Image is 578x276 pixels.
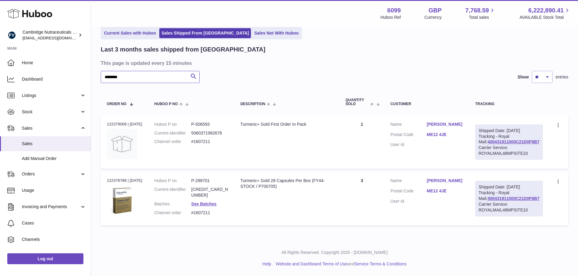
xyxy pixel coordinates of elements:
[22,171,80,177] span: Orders
[22,35,89,40] span: [EMAIL_ADDRESS][DOMAIN_NAME]
[191,201,216,206] a: See Batches
[427,188,463,194] a: ME12 4JE
[428,6,441,15] strong: GBP
[240,102,265,106] span: Description
[240,121,333,127] div: Turmeric+ Gold First Order In Pack
[390,121,427,129] dt: Name
[518,74,529,80] label: Show
[102,28,158,38] a: Current Sales with Huboo
[101,60,567,66] h3: This page is updated every 15 minutes
[96,250,573,255] p: All Rights Reserved. Copyright 2025 - [DOMAIN_NAME]
[191,139,228,145] dd: #1607211
[191,121,228,127] dd: P-506593
[107,185,137,216] img: 60991720007859.jpg
[22,29,77,41] div: Cambridge Nutraceuticals Ltd
[390,198,427,204] dt: User Id
[191,130,228,136] dd: 5060371982676
[22,204,80,210] span: Invoicing and Payments
[22,60,86,66] span: Home
[390,188,427,195] dt: Postal Code
[387,6,401,15] strong: 6099
[465,6,496,20] a: 7,768.59 Total sales
[22,156,86,161] span: Add Manual Order
[22,237,86,242] span: Channels
[22,109,80,115] span: Stock
[488,139,539,144] a: 400431911000C21D0F8B7
[475,181,543,216] div: Tracking - Royal Mail:
[262,261,271,266] a: Help
[252,28,301,38] a: Sales Not With Huboo
[22,76,86,82] span: Dashboard
[488,196,539,201] a: 400431911000C21D0F8B7
[556,74,568,80] span: entries
[159,28,251,38] a: Sales Shipped From [GEOGRAPHIC_DATA]
[475,125,543,160] div: Tracking - Royal Mail:
[154,102,178,106] span: Huboo P no
[154,139,191,145] dt: Channel order
[519,6,571,20] a: 6,222,890.41 AVAILABLE Stock Total
[424,15,442,20] div: Currency
[346,98,369,106] span: Quantity Sold
[380,15,401,20] div: Huboo Ref
[107,178,142,183] div: 122378788 | [DATE]
[154,201,191,207] dt: Batches
[7,253,83,264] a: Log out
[191,210,228,216] dd: #1607211
[475,102,543,106] div: Tracking
[390,102,463,106] div: Customer
[22,188,86,193] span: Usage
[478,201,539,213] div: Carrier Service: ROYALMAIL48MPSITE10
[154,121,191,127] dt: Huboo P no
[22,141,86,147] span: Sales
[340,115,384,169] td: 1
[427,132,463,138] a: ME12 4JE
[191,187,228,198] dd: [CREDIT_CARD_NUMBER]
[22,220,86,226] span: Cases
[354,261,407,266] a: Service Terms & Conditions
[390,178,427,185] dt: Name
[427,121,463,127] a: [PERSON_NAME]
[22,93,80,98] span: Listings
[478,128,539,134] div: Shipped Date: [DATE]
[240,178,333,189] div: Turmeric+ Gold 28 Capsules Per Box (FY44-STOCK / P700705)
[154,178,191,184] dt: Huboo P no
[465,6,489,15] span: 7,768.59
[340,172,384,225] td: 3
[528,6,564,15] span: 6,222,890.41
[7,31,16,40] img: internalAdmin-6099@internal.huboo.com
[478,184,539,190] div: Shipped Date: [DATE]
[107,129,137,159] img: no-photo.jpg
[427,178,463,184] a: [PERSON_NAME]
[478,145,539,156] div: Carrier Service: ROYALMAIL48MPSITE10
[191,178,228,184] dd: P-288701
[22,125,80,131] span: Sales
[154,210,191,216] dt: Channel order
[276,261,347,266] a: Website and Dashboard Terms of Use
[519,15,571,20] span: AVAILABLE Stock Total
[101,45,265,54] h2: Last 3 months sales shipped from [GEOGRAPHIC_DATA]
[107,102,127,106] span: Order No
[107,121,142,127] div: 122379008 | [DATE]
[154,187,191,198] dt: Current identifier
[274,261,407,267] li: and
[390,142,427,148] dt: User Id
[390,132,427,139] dt: Postal Code
[154,130,191,136] dt: Current identifier
[469,15,496,20] span: Total sales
